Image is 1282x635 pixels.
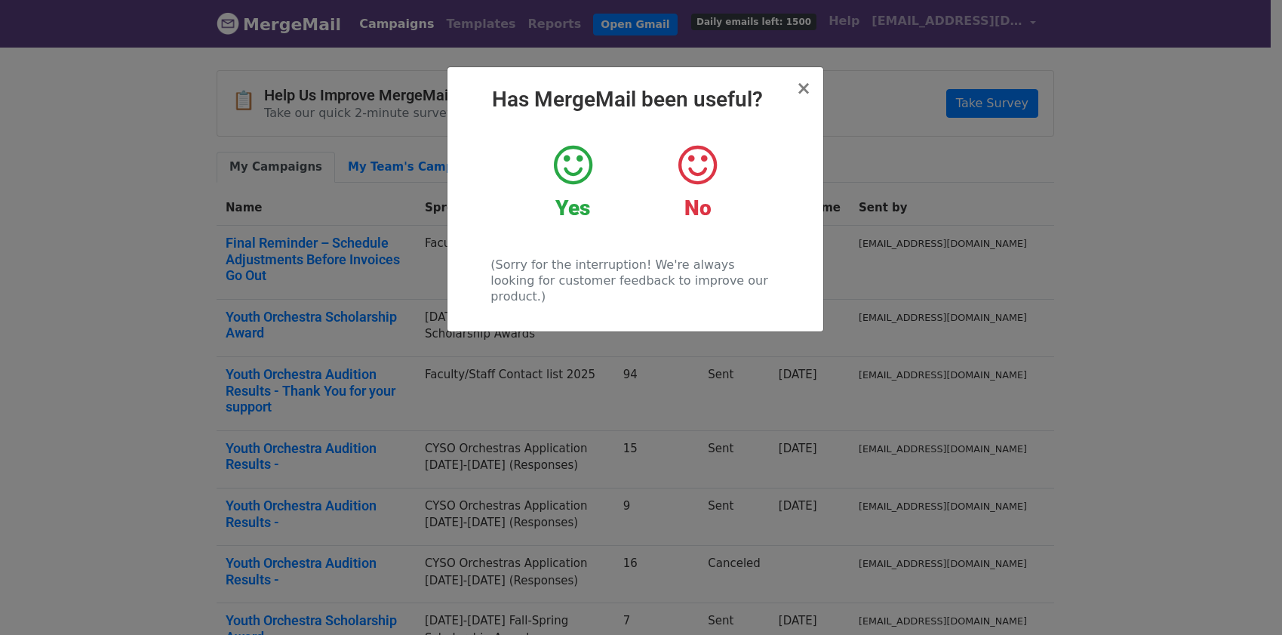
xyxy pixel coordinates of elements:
span: × [796,78,811,99]
strong: Yes [555,196,590,220]
h2: Has MergeMail been useful? [460,87,811,113]
button: Close [796,79,811,97]
p: (Sorry for the interruption! We're always looking for customer feedback to improve our product.) [490,257,779,304]
a: No [647,143,749,221]
a: Yes [522,143,624,221]
strong: No [684,196,712,220]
